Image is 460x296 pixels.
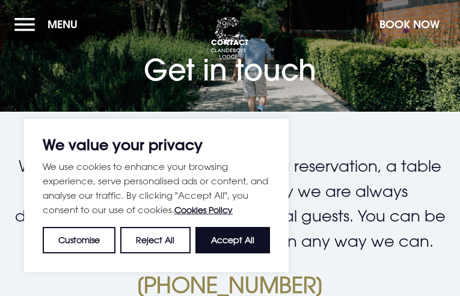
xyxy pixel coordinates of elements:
button: Menu [14,11,84,37]
span: Menu [48,17,78,31]
a: Cookies Policy [174,205,233,215]
div: We value your privacy [24,119,289,272]
p: We use cookies to enhance your browsing experience, serve personalised ads or content, and analys... [43,159,270,217]
p: Whether it's an event, a wedding, a reservation, a table booking or just a casual enquiry we are ... [14,154,446,253]
button: Reject All [120,227,190,253]
button: Customise [43,227,115,253]
img: Clandeboye Lodge [210,17,247,59]
button: Accept All [195,227,270,253]
span: Contact [144,37,316,47]
button: Book Now [373,11,446,37]
p: We value your privacy [43,137,270,152]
